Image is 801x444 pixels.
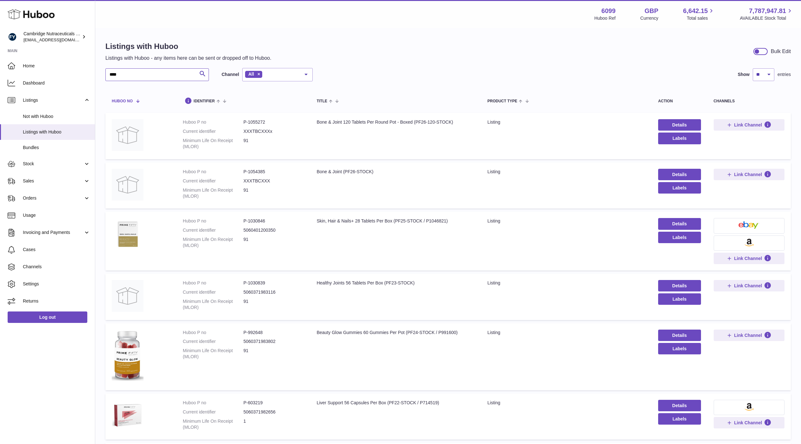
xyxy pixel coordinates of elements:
[244,138,304,150] dd: 91
[23,31,81,43] div: Cambridge Nutraceuticals Ltd
[244,218,304,224] dd: P-1030846
[183,400,244,406] dt: Huboo P no
[244,298,304,311] dd: 91
[8,311,87,323] a: Log out
[23,145,90,151] span: Bundles
[734,122,762,128] span: Link Channel
[644,7,658,15] strong: GBP
[738,72,750,78] label: Show
[183,169,244,175] dt: Huboo P no
[317,99,327,103] span: title
[23,195,83,201] span: Orders
[771,48,791,55] div: Bulk Edit
[244,236,304,249] dd: 91
[740,7,793,21] a: 7,787,947.81 AVAILABLE Stock Total
[183,298,244,311] dt: Minimum Life On Receipt (MLOR)
[487,99,517,103] span: Product Type
[714,169,784,180] button: Link Channel
[487,169,645,175] div: listing
[658,280,701,291] a: Details
[244,289,304,295] dd: 5060371983116
[640,15,658,21] div: Currency
[23,178,83,184] span: Sales
[244,400,304,406] dd: P-603219
[317,400,475,406] div: Liver Support 56 Capsules Per Box (PF22-STOCK / P714519)
[112,330,144,383] img: Beauty Glow Gummies 60 Gummies Per Pot (PF24-STOCK / P991600)
[683,7,715,21] a: 6,642.15 Total sales
[23,113,90,120] span: Not with Huboo
[778,72,791,78] span: entries
[244,227,304,233] dd: 5060401200350
[317,280,475,286] div: Healthy Joints 56 Tablets Per Box (PF23-STOCK)
[244,169,304,175] dd: P-1054385
[112,280,144,312] img: Healthy Joints 56 Tablets Per Box (PF23-STOCK)
[658,119,701,131] a: Details
[658,133,701,144] button: Labels
[714,119,784,131] button: Link Channel
[244,119,304,125] dd: P-1055272
[244,280,304,286] dd: P-1030839
[23,229,83,236] span: Invoicing and Payments
[244,330,304,336] dd: P-992648
[601,7,616,15] strong: 6099
[487,218,645,224] div: listing
[183,187,244,199] dt: Minimum Life On Receipt (MLOR)
[487,330,645,336] div: listing
[714,99,784,103] div: channels
[487,119,645,125] div: listing
[734,256,762,261] span: Link Channel
[244,187,304,199] dd: 91
[244,338,304,345] dd: 5060371983802
[658,413,701,425] button: Labels
[112,99,133,103] span: Huboo no
[244,128,304,134] dd: XXXTBCXXXx
[658,330,701,341] a: Details
[714,417,784,428] button: Link Channel
[23,37,93,42] span: [EMAIL_ADDRESS][DOMAIN_NAME]
[183,227,244,233] dt: Current identifier
[183,409,244,415] dt: Current identifier
[248,72,254,77] span: All
[714,280,784,291] button: Link Channel
[183,330,244,336] dt: Huboo P no
[183,418,244,430] dt: Minimum Life On Receipt (MLOR)
[658,169,701,180] a: Details
[183,119,244,125] dt: Huboo P no
[487,280,645,286] div: listing
[23,97,83,103] span: Listings
[244,178,304,184] dd: XXXTBCXXX
[687,15,715,21] span: Total sales
[23,247,90,253] span: Cases
[112,169,144,201] img: Bone & Joint (PF26-STOCK)
[183,338,244,345] dt: Current identifier
[183,128,244,134] dt: Current identifier
[734,172,762,177] span: Link Channel
[8,32,17,42] img: huboo@camnutra.com
[658,400,701,411] a: Details
[222,72,239,78] label: Channel
[317,218,475,224] div: Skin, Hair & Nails+ 28 Tablets Per Box (PF25-STOCK / P1046821)
[244,409,304,415] dd: 5060371982656
[738,221,759,229] img: ebay-small.png
[183,138,244,150] dt: Minimum Life On Receipt (MLOR)
[744,403,754,411] img: amazon-small.png
[317,330,475,336] div: Beauty Glow Gummies 60 Gummies Per Pot (PF24-STOCK / P991600)
[183,348,244,360] dt: Minimum Life On Receipt (MLOR)
[23,161,83,167] span: Stock
[105,55,271,62] p: Listings with Huboo - any items here can be sent or dropped off to Huboo.
[749,7,786,15] span: 7,787,947.81
[734,332,762,338] span: Link Channel
[183,236,244,249] dt: Minimum Life On Receipt (MLOR)
[487,400,645,406] div: listing
[658,293,701,305] button: Labels
[23,129,90,135] span: Listings with Huboo
[317,169,475,175] div: Bone & Joint (PF26-STOCK)
[112,400,144,432] img: Liver Support 56 Capsules Per Box (PF22-STOCK / P714519)
[658,343,701,354] button: Labels
[183,280,244,286] dt: Huboo P no
[23,298,90,304] span: Returns
[112,119,144,151] img: Bone & Joint 120 Tablets Per Round Pot - Boxed (PF26-120-STOCK)
[317,119,475,125] div: Bone & Joint 120 Tablets Per Round Pot - Boxed (PF26-120-STOCK)
[744,239,754,246] img: amazon-small.png
[658,99,701,103] div: action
